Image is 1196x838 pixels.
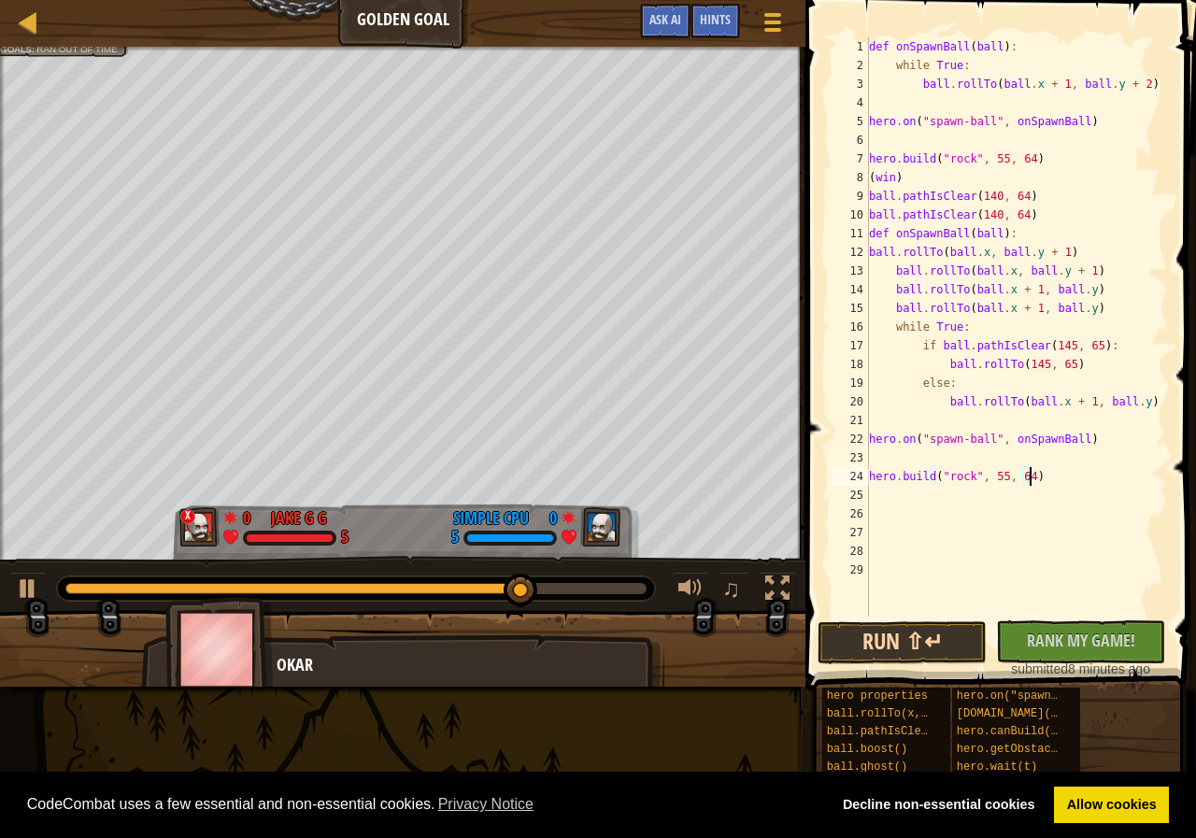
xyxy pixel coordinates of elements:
button: Run ⇧↵ [818,621,987,664]
button: Rank My Game! [996,620,1165,663]
div: 8 [832,168,869,187]
div: 27 [832,523,869,542]
button: Adjust volume [672,572,709,610]
div: 12 [832,243,869,262]
span: ball.pathIsClear(x, y) [827,725,975,738]
div: 13 [832,262,869,280]
span: submitted [1011,661,1068,676]
div: 6 [832,131,869,149]
div: 4 [832,93,869,112]
div: 8 minutes ago [1005,660,1156,678]
span: Rank My Game! [1027,629,1135,652]
div: 14 [832,280,869,299]
div: 23 [832,448,869,467]
div: 7 [832,149,869,168]
button: Toggle fullscreen [759,572,796,610]
span: ♫ [722,575,741,603]
div: 2 [832,56,869,75]
div: 3 [832,75,869,93]
div: 5 [451,530,459,547]
div: 5 [341,530,349,547]
a: deny cookies [830,787,1047,824]
img: thang_avatar_frame.png [165,597,274,701]
span: : [32,44,36,54]
img: thang_avatar_frame.png [580,507,621,547]
span: Hints [700,10,731,28]
span: hero.wait(t) [957,760,1037,774]
span: ball.boost() [827,743,907,756]
button: ♫ [719,572,750,610]
img: thang_avatar_frame.png [179,507,221,547]
div: 21 [832,411,869,430]
div: Simple CPU [453,506,529,531]
div: 15 [832,299,869,318]
div: 19 [832,374,869,392]
a: learn more about cookies [435,790,537,818]
div: 11 [832,224,869,243]
span: Ask AI [649,10,681,28]
div: 20 [832,392,869,411]
span: [DOMAIN_NAME](type, x, y) [957,707,1125,720]
div: 17 [832,336,869,355]
div: x [180,509,195,524]
span: hero.getObstacleAt(x, y) [957,743,1118,756]
div: Jake g g [271,506,327,531]
div: 1 [832,37,869,56]
span: hero.on("spawn-ball", f) [957,689,1118,703]
div: 16 [832,318,869,336]
div: 18 [832,355,869,374]
div: 26 [832,504,869,523]
div: 10 [832,206,869,224]
div: Okar [277,653,646,677]
button: Ctrl + P: Play [9,572,47,610]
span: hero.canBuild(x, y) [957,725,1085,738]
span: hero properties [827,689,928,703]
a: allow cookies [1054,787,1169,824]
div: 0 [243,506,262,523]
span: ball.rollTo(x, y) [827,707,941,720]
button: Ask AI [640,4,691,38]
span: ball.ghost() [827,760,907,774]
div: 0 [538,506,557,523]
span: CodeCombat uses a few essential and non-essential cookies. [27,790,816,818]
div: 28 [832,542,869,561]
div: 22 [832,430,869,448]
span: Ran out of time [36,44,117,54]
div: 25 [832,486,869,504]
div: 5 [832,112,869,131]
button: Show game menu [749,4,796,48]
div: 9 [832,187,869,206]
div: 24 [832,467,869,486]
div: 29 [832,561,869,579]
